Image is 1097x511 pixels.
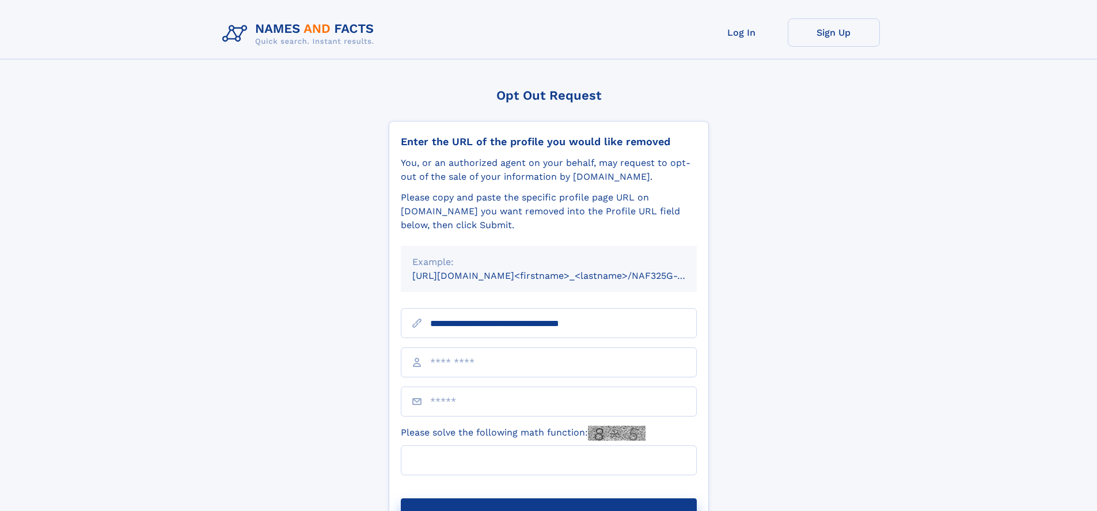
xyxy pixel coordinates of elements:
img: Logo Names and Facts [218,18,384,50]
label: Please solve the following math function: [401,426,646,441]
div: Opt Out Request [389,88,709,103]
a: Log In [696,18,788,47]
div: Example: [412,255,685,269]
div: You, or an authorized agent on your behalf, may request to opt-out of the sale of your informatio... [401,156,697,184]
small: [URL][DOMAIN_NAME]<firstname>_<lastname>/NAF325G-xxxxxxxx [412,270,719,281]
div: Please copy and paste the specific profile page URL on [DOMAIN_NAME] you want removed into the Pr... [401,191,697,232]
div: Enter the URL of the profile you would like removed [401,135,697,148]
a: Sign Up [788,18,880,47]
